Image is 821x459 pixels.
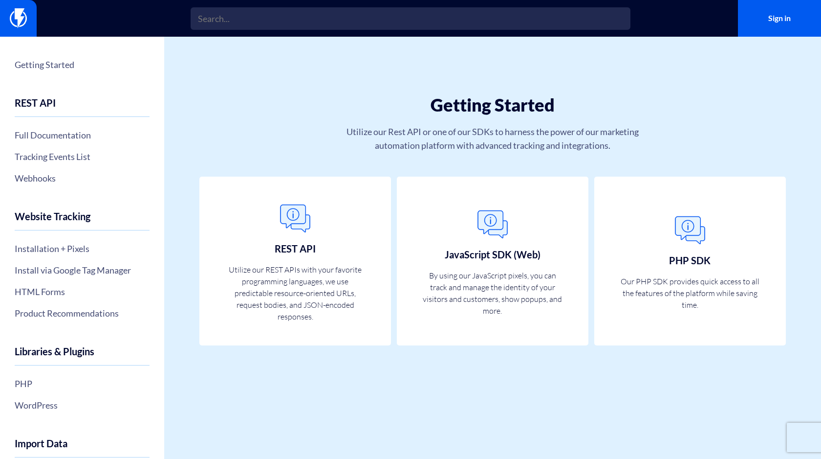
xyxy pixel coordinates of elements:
[420,270,565,317] p: By using our JavaScript pixels, you can track and manage the identity of your visitors and custom...
[397,177,588,346] a: JavaScript SDK (Web) By using our JavaScript pixels, you can track and manage the identity of you...
[445,249,540,260] h3: JavaScript SDK (Web)
[15,305,150,321] a: Product Recommendations
[276,199,315,238] img: General.png
[15,56,150,73] a: Getting Started
[15,283,150,300] a: HTML Forms
[594,177,786,346] a: PHP SDK Our PHP SDK provides quick access to all the features of the platform while saving time.
[473,205,512,244] img: General.png
[223,95,762,115] h1: Getting Started
[15,170,150,186] a: Webhooks
[15,240,150,257] a: Installation + Pixels
[15,211,150,230] h4: Website Tracking
[15,397,150,413] a: WordPress
[222,264,368,322] p: Utilize our REST APIs with your favorite programming languages, we use predictable resource-orien...
[15,262,150,278] a: Install via Google Tag Manager
[670,211,710,250] img: General.png
[275,243,316,254] h3: REST API
[669,255,711,266] h3: PHP SDK
[15,438,150,458] h4: Import Data
[331,125,654,152] p: Utilize our Rest API or one of our SDKs to harness the power of our marketing automation platform...
[617,275,763,311] p: Our PHP SDK provides quick access to all the features of the platform while saving time.
[15,148,150,165] a: Tracking Events List
[15,97,150,117] h4: REST API
[15,127,150,143] a: Full Documentation
[199,177,391,346] a: REST API Utilize our REST APIs with your favorite programming languages, we use predictable resou...
[15,375,150,392] a: PHP
[191,7,630,30] input: Search...
[15,346,150,366] h4: Libraries & Plugins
